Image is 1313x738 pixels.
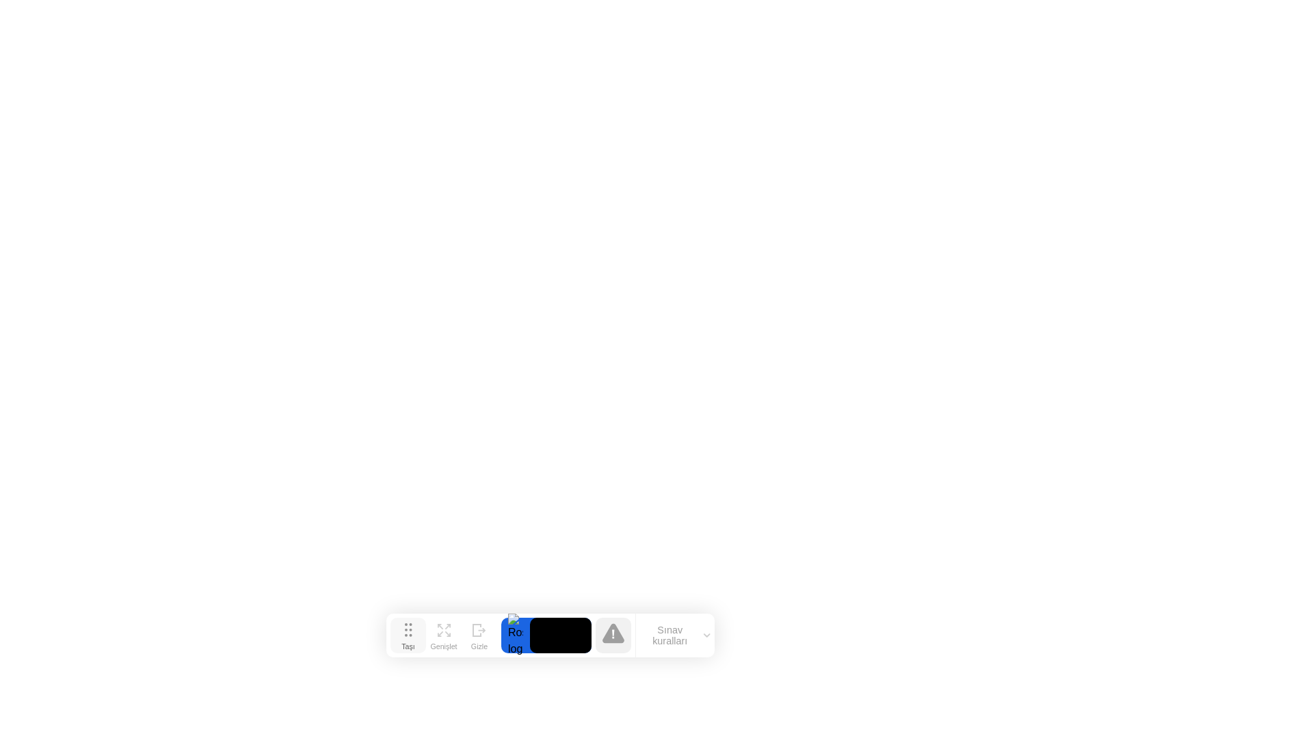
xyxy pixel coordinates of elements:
[636,624,715,647] button: Sınav kuralları
[471,642,488,651] div: Gizle
[462,618,497,653] button: Gizle
[430,642,457,651] div: Genişlet
[390,618,426,653] button: Taşı
[426,618,462,653] button: Genişlet
[401,642,415,651] div: Taşı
